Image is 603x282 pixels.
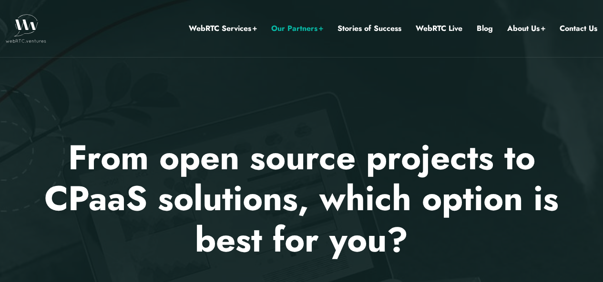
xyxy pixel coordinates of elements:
img: WebRTC.ventures [6,14,46,43]
a: WebRTC Live [416,22,462,35]
a: Our Partners [271,22,323,35]
a: Blog [477,22,493,35]
a: Stories of Success [337,22,401,35]
a: About Us [507,22,545,35]
a: WebRTC Services [189,22,257,35]
p: From open source projects to CPaaS solutions, which option is best for you? [22,137,581,260]
a: Contact Us [560,22,597,35]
